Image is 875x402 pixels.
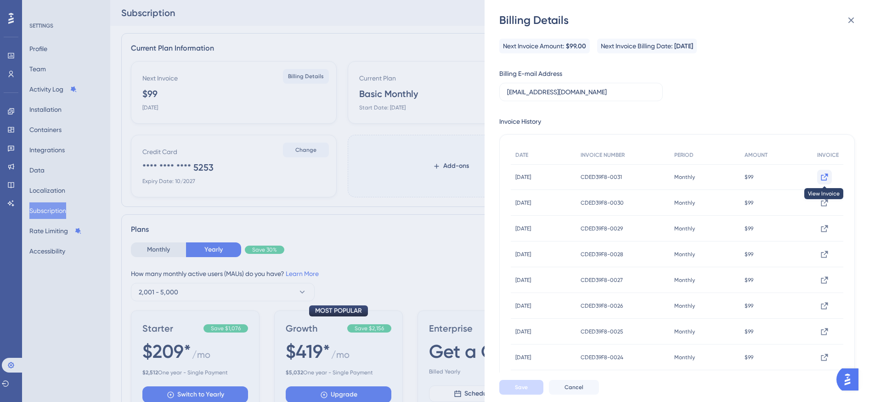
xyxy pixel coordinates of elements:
[674,251,695,258] span: Monthly
[674,225,695,232] span: Monthly
[507,87,655,97] input: E-mail
[817,151,839,159] span: INVOICE
[549,380,599,395] button: Cancel
[674,276,695,284] span: Monthly
[515,354,531,361] span: [DATE]
[515,276,531,284] span: [DATE]
[745,302,753,310] span: $99
[581,225,623,232] span: CDED39F8-0029
[581,251,623,258] span: CDED39F8-0028
[674,302,695,310] span: Monthly
[566,41,586,52] span: $99.00
[745,328,753,335] span: $99
[515,173,531,181] span: [DATE]
[565,384,583,391] span: Cancel
[836,366,864,393] iframe: UserGuiding AI Assistant Launcher
[674,151,694,159] span: PERIOD
[581,276,623,284] span: CDED39F8-0027
[745,225,753,232] span: $99
[499,116,541,127] div: Invoice History
[581,173,622,181] span: CDED39F8-0031
[499,13,862,28] div: Billing Details
[581,151,625,159] span: INVOICE NUMBER
[515,199,531,207] span: [DATE]
[581,302,623,310] span: CDED39F8-0026
[499,68,562,79] div: Billing E-mail Address
[515,251,531,258] span: [DATE]
[503,40,564,52] span: Next Invoice Amount:
[745,173,753,181] span: $99
[515,328,531,335] span: [DATE]
[581,354,623,361] span: CDED39F8-0024
[581,328,623,335] span: CDED39F8-0025
[745,199,753,207] span: $99
[674,199,695,207] span: Monthly
[674,41,693,52] span: [DATE]
[581,199,624,207] span: CDED39F8-0030
[745,151,768,159] span: AMOUNT
[745,276,753,284] span: $99
[515,151,528,159] span: DATE
[745,354,753,361] span: $99
[515,302,531,310] span: [DATE]
[745,251,753,258] span: $99
[515,225,531,232] span: [DATE]
[601,40,672,52] span: Next Invoice Billing Date:
[674,328,695,335] span: Monthly
[674,354,695,361] span: Monthly
[674,173,695,181] span: Monthly
[515,384,528,391] span: Save
[499,380,543,395] button: Save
